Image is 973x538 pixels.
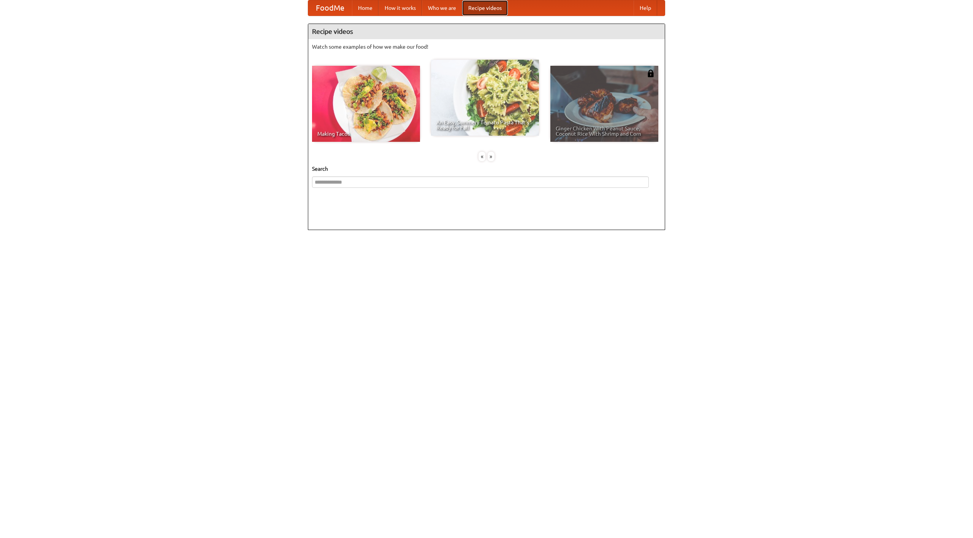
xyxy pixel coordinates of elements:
span: Making Tacos [317,131,415,136]
a: How it works [379,0,422,16]
div: » [488,152,494,161]
a: An Easy, Summery Tomato Pasta That's Ready for Fall [431,60,539,136]
a: FoodMe [308,0,352,16]
p: Watch some examples of how we make our food! [312,43,661,51]
a: Help [634,0,657,16]
h4: Recipe videos [308,24,665,39]
a: Home [352,0,379,16]
img: 483408.png [647,70,654,77]
a: Making Tacos [312,66,420,142]
h5: Search [312,165,661,173]
a: Who we are [422,0,462,16]
span: An Easy, Summery Tomato Pasta That's Ready for Fall [436,120,534,130]
div: « [479,152,485,161]
a: Recipe videos [462,0,508,16]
